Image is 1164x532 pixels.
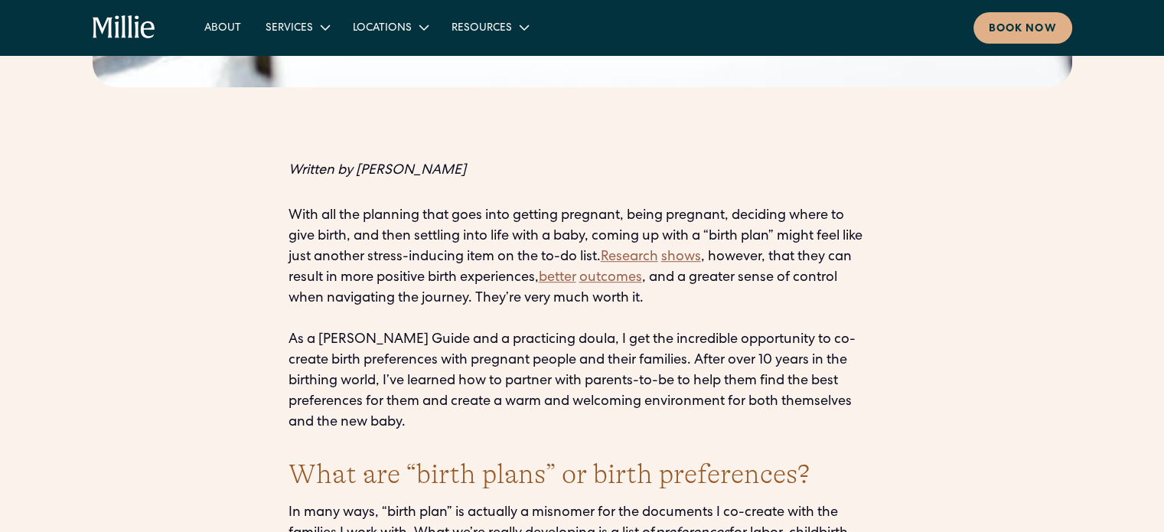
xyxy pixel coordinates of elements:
[601,250,658,264] a: Research
[452,21,512,37] div: Resources
[289,458,876,491] h2: What are “birth plans” or birth preferences?
[266,21,313,37] div: Services
[353,21,412,37] div: Locations
[289,206,876,433] p: With all the planning that goes into getting pregnant, being pregnant, deciding where to give bir...
[289,164,466,178] em: Written by [PERSON_NAME]
[192,15,253,40] a: About
[93,15,156,40] a: home
[253,15,341,40] div: Services
[289,161,876,181] p: ‍
[989,21,1057,38] div: Book now
[341,15,439,40] div: Locations
[579,271,642,285] a: outcomes
[973,12,1072,44] a: Book now
[539,271,576,285] a: better
[661,250,701,264] a: shows
[439,15,540,40] div: Resources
